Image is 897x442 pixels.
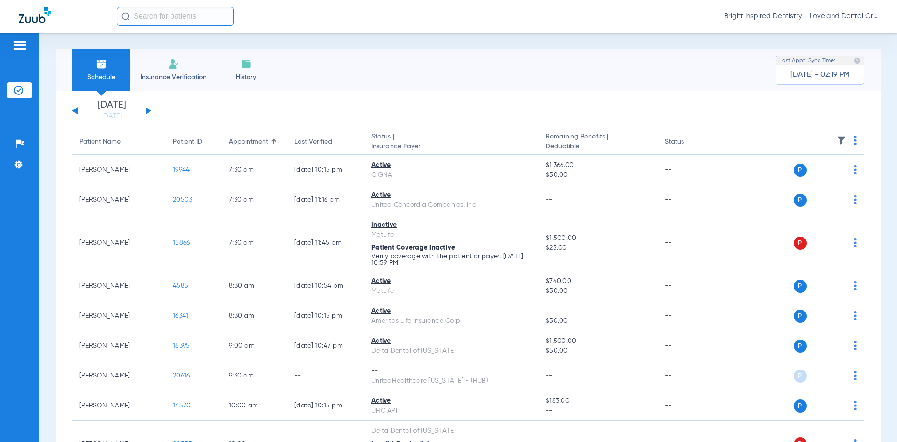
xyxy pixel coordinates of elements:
div: UnitedHealthcare [US_STATE] - (HUB) [371,376,531,386]
span: 20503 [173,196,192,203]
div: Active [371,160,531,170]
span: Deductible [546,142,649,152]
div: UHC API [371,406,531,416]
span: 18395 [173,342,190,349]
img: group-dot-blue.svg [854,371,857,380]
div: Delta Dental of [US_STATE] [371,426,531,436]
td: -- [657,155,720,185]
td: 9:30 AM [221,361,287,391]
span: P [794,399,807,413]
span: $740.00 [546,276,649,286]
span: P [794,164,807,177]
td: 8:30 AM [221,271,287,301]
td: 7:30 AM [221,215,287,271]
img: group-dot-blue.svg [854,281,857,290]
div: Ameritas Life Insurance Corp. [371,316,531,326]
li: [DATE] [84,101,140,121]
div: Patient ID [173,137,202,147]
span: $50.00 [546,346,649,356]
div: Last Verified [294,137,332,147]
span: Patient Coverage Inactive [371,245,455,251]
td: 7:30 AM [221,185,287,215]
p: Verify coverage with the patient or payer. [DATE] 10:59 PM. [371,253,531,266]
span: Last Appt. Sync Time: [779,56,835,65]
span: P [794,194,807,207]
span: $50.00 [546,170,649,180]
input: Search for patients [117,7,234,26]
img: Zuub Logo [19,7,51,23]
span: Insurance Payer [371,142,531,152]
td: 7:30 AM [221,155,287,185]
td: [PERSON_NAME] [72,185,165,215]
span: 16341 [173,312,188,319]
img: Manual Insurance Verification [168,58,179,70]
span: Insurance Verification [137,72,210,82]
td: -- [657,331,720,361]
div: Last Verified [294,137,356,147]
td: [PERSON_NAME] [72,271,165,301]
span: $1,366.00 [546,160,649,170]
img: group-dot-blue.svg [854,311,857,320]
div: Patient ID [173,137,214,147]
td: [DATE] 10:47 PM [287,331,364,361]
img: History [241,58,252,70]
img: group-dot-blue.svg [854,341,857,350]
div: Active [371,306,531,316]
img: filter.svg [837,136,846,145]
span: 14570 [173,402,191,409]
img: Search Icon [121,12,130,21]
div: MetLife [371,286,531,296]
span: Bright Inspired Dentistry - Loveland Dental Group-[GEOGRAPHIC_DATA] [724,12,878,21]
span: P [794,340,807,353]
div: Active [371,396,531,406]
img: group-dot-blue.svg [854,195,857,204]
div: CIGNA [371,170,531,180]
td: 9:00 AM [221,331,287,361]
img: Schedule [96,58,107,70]
img: hamburger-icon [12,40,27,51]
img: group-dot-blue.svg [854,238,857,247]
div: Active [371,276,531,286]
td: [PERSON_NAME] [72,301,165,331]
td: -- [657,361,720,391]
td: [PERSON_NAME] [72,215,165,271]
td: -- [657,185,720,215]
td: [DATE] 10:54 PM [287,271,364,301]
td: -- [657,391,720,421]
div: Chat Widget [850,397,897,442]
span: -- [546,196,553,203]
span: $1,500.00 [546,233,649,243]
span: P [794,237,807,250]
div: Delta Dental of [US_STATE] [371,346,531,356]
span: 4585 [173,283,188,289]
span: $50.00 [546,286,649,296]
td: [PERSON_NAME] [72,391,165,421]
span: -- [546,406,649,416]
td: [DATE] 11:16 PM [287,185,364,215]
div: United Concordia Companies, Inc. [371,200,531,210]
td: [PERSON_NAME] [72,361,165,391]
img: group-dot-blue.svg [854,136,857,145]
td: 10:00 AM [221,391,287,421]
span: P [794,370,807,383]
td: [DATE] 10:15 PM [287,391,364,421]
td: [DATE] 11:45 PM [287,215,364,271]
td: -- [657,215,720,271]
div: -- [371,366,531,376]
td: [PERSON_NAME] [72,155,165,185]
span: -- [546,306,649,316]
td: -- [657,271,720,301]
div: Appointment [229,137,279,147]
td: 8:30 AM [221,301,287,331]
th: Remaining Benefits | [538,129,657,155]
span: 19944 [173,167,190,173]
div: Inactive [371,220,531,230]
a: [DATE] [84,112,140,121]
div: Active [371,336,531,346]
span: P [794,310,807,323]
span: History [224,72,268,82]
span: 15866 [173,239,190,246]
td: [DATE] 10:15 PM [287,301,364,331]
span: $25.00 [546,243,649,253]
span: [DATE] - 02:19 PM [790,70,850,80]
